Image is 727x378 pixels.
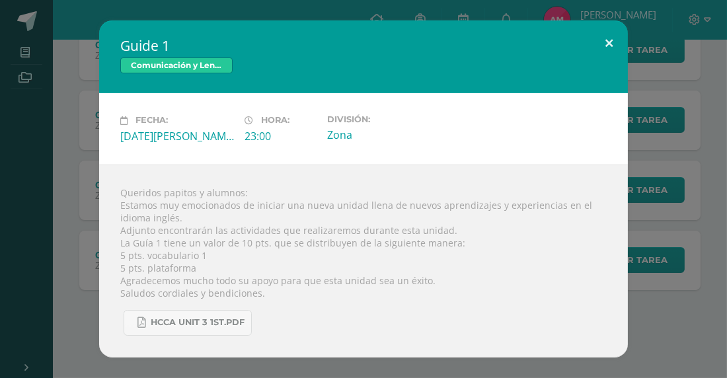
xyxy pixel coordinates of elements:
label: División: [327,114,441,124]
span: HCCA UNIT 3 1st.pdf [151,317,245,328]
span: Comunicación y Lenguaje L.3 (Inglés y Laboratorio) [120,57,233,73]
span: Fecha: [135,116,168,126]
h2: Guide 1 [120,36,607,55]
div: Zona [327,128,441,142]
span: Hora: [261,116,289,126]
div: [DATE][PERSON_NAME] [120,129,234,143]
a: HCCA UNIT 3 1st.pdf [124,310,252,336]
button: Close (Esc) [590,20,628,65]
div: Queridos papitos y alumnos: Estamos muy emocionados de iniciar una nueva unidad llena de nuevos a... [99,165,628,358]
div: 23:00 [245,129,317,143]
